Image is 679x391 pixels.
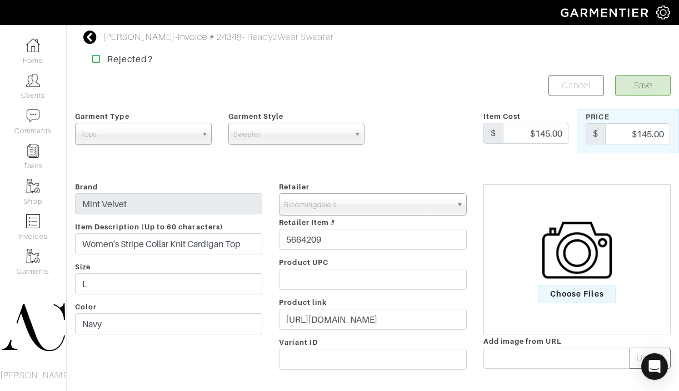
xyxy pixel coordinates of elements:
div: $ [483,123,503,144]
div: $ [586,123,606,144]
a: Cancel [548,75,604,96]
span: Choose Files [538,285,616,303]
a: Invoice # 24348 [178,32,242,42]
span: Sweater [233,123,350,146]
span: Variant ID [279,338,318,347]
span: Product link [279,298,327,307]
strong: Rejected? [107,54,152,64]
img: dashboard-icon-dbcd8f5a0b271acd01030246c82b418ddd0df26cd7fceb0bd07c9910d44c42f6.png [26,38,40,52]
img: garments-icon-b7da505a4dc4fd61783c78ac3ca0ef83fa9d6f193b1c9dc38574b1d14d53ca28.png [26,179,40,193]
span: Brand [75,183,98,191]
span: Color [75,303,97,311]
span: Garment Type [75,112,129,121]
span: Retailer [279,183,309,191]
img: comment-icon-a0a6a9ef722e966f86d9cbdc48e553b5cf19dbc54f86b18d962a5391bc8f6eb6.png [26,109,40,123]
span: Size [75,263,91,271]
span: Bloomingdale's [284,194,451,216]
img: reminder-icon-8004d30b9f0a5d33ae49ab947aed9ed385cf756f9e5892f1edd6e32f2345188e.png [26,144,40,158]
span: Tops [80,123,197,146]
button: Upload [630,348,671,369]
span: Retailer Item # [279,218,336,227]
img: orders-icon-0abe47150d42831381b5fb84f609e132dff9fe21cb692f30cb5eec754e2cba89.png [26,214,40,228]
span: Garment Style [228,112,284,121]
span: Add image from URL [483,337,562,345]
img: garmentier-logo-header-white-b43fb05a5012e4ada735d5af1a66efaba907eab6374d6393d1fbf88cb4ef424d.png [555,3,656,22]
div: - - Ready2Wear Sweater [103,31,333,44]
span: Item Cost [483,112,521,121]
button: Save [615,75,671,96]
img: gear-icon-white-bd11855cb880d31180b6d7d6211b90ccbf57a29d726f0c71d8c61bd08dd39cc2.png [656,6,670,19]
span: Product UPC [279,258,328,267]
div: Open Intercom Messenger [641,353,668,380]
img: camera-icon-fc4d3dba96d4bd47ec8a31cd2c90eca330c9151d3c012df1ec2579f4b5ff7bac.png [542,215,612,285]
span: Price [586,113,609,121]
img: garments-icon-b7da505a4dc4fd61783c78ac3ca0ef83fa9d6f193b1c9dc38574b1d14d53ca28.png [26,249,40,263]
span: Item Description (Up to 60 characters) [75,223,223,231]
a: [PERSON_NAME] [103,32,175,42]
img: clients-icon-6bae9207a08558b7cb47a8932f037763ab4055f8c8b6bfacd5dc20c3e0201464.png [26,73,40,87]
